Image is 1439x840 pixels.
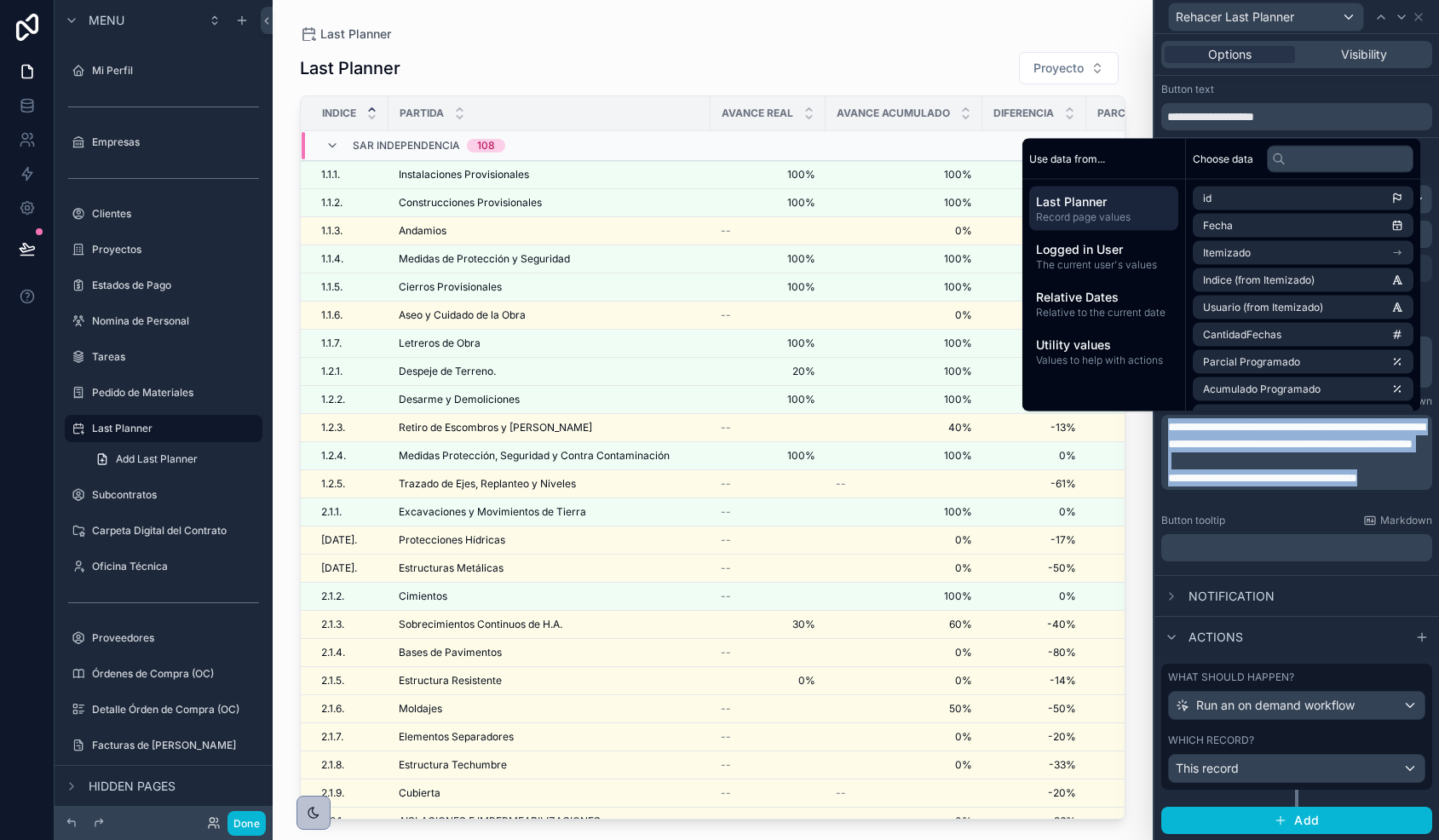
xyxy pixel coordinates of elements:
[321,646,345,659] span: 2.1.4.
[836,702,972,716] span: 50%
[399,590,447,603] span: Cimientos
[1176,760,1239,777] span: This record
[399,224,446,238] span: Andamios
[65,415,262,442] a: Last Planner
[321,477,345,491] span: 1.2.5.
[399,533,505,547] span: Protecciones Hídricas
[65,660,262,688] a: Órdenes de Compra (OC)
[721,393,815,406] a: 100%
[92,739,259,752] label: Facturas de [PERSON_NAME]
[1097,561,1199,575] span: 50%
[993,168,1076,181] a: 0%
[92,667,259,681] label: Órdenes de Compra (OC)
[1168,3,1364,32] button: Rehacer Last Planner
[399,393,700,406] a: Desarme y Demoliciones
[1097,702,1199,716] a: 20%
[836,618,972,631] a: 60%
[321,618,344,631] span: 2.1.3.
[65,696,262,723] a: Detalle Órden de Compra (OC)
[399,533,700,547] a: Protecciones Hídricas
[993,646,1076,659] span: -80%
[721,758,731,772] span: --
[1097,590,1199,603] a: 13%
[399,758,507,772] span: Estructura Techumbre
[721,421,731,434] span: --
[836,365,972,378] a: 100%
[1161,83,1214,96] label: Button text
[836,449,972,463] span: 100%
[92,64,259,78] label: Mi Perfil
[65,272,262,299] a: Estados de Pago
[721,533,815,547] a: --
[92,350,259,364] label: Tareas
[1033,60,1084,77] span: Proyecto
[993,393,1076,406] a: 0%
[1168,670,1294,684] label: What should happen?
[993,561,1076,575] a: -50%
[721,308,731,322] span: --
[993,280,1076,294] span: 0%
[721,646,815,659] a: --
[836,533,972,547] a: 0%
[321,337,378,350] a: 1.1.7.
[321,252,343,266] span: 1.1.4.
[399,308,526,322] span: Aseo y Cuidado de la Obra
[721,224,815,238] a: --
[721,730,731,744] span: --
[993,758,1076,772] span: -33%
[321,758,344,772] span: 2.1.8.
[836,393,972,406] span: 100%
[1097,477,1199,491] span: 3%
[399,168,529,181] span: Instalaciones Provisionales
[721,337,815,350] a: 100%
[321,365,342,378] span: 1.2.1.
[836,224,972,238] a: 0%
[721,252,815,266] a: 100%
[1097,730,1199,744] a: 20%
[65,308,262,335] a: Nomina de Personal
[399,449,670,463] span: Medidas Protección, Seguridad y Contra Contaminación
[399,646,502,659] span: Bases de Pavimentos
[321,505,378,519] a: 2.1.1.
[399,590,700,603] a: Cimientos
[836,646,972,659] span: 0%
[721,449,815,463] a: 100%
[993,252,1076,266] a: 0%
[1097,646,1199,659] a: 20%
[65,553,262,580] a: Oficina Técnica
[321,308,378,322] a: 1.1.6.
[399,618,700,631] a: Sobrecimientos Continuos de H.A.
[993,505,1076,519] span: 0%
[1161,534,1432,561] div: scrollable content
[993,730,1076,744] a: -20%
[721,168,815,181] span: 100%
[993,477,1076,491] a: -61%
[836,730,972,744] a: 0%
[836,280,972,294] span: 100%
[993,224,1076,238] a: -58%
[721,646,731,659] span: --
[399,365,496,378] span: Despeje de Terreno.
[721,702,731,716] span: --
[321,337,342,350] span: 1.1.7.
[321,365,378,378] a: 1.2.1.
[92,560,259,573] label: Oficina Técnica
[321,702,378,716] a: 2.1.6.
[993,702,1076,716] span: -50%
[65,57,262,84] a: Mi Perfil
[65,732,262,759] a: Facturas de [PERSON_NAME]
[65,517,262,544] a: Carpeta Digital del Contrato
[1196,697,1355,714] span: Run an on demand workflow
[399,196,542,210] span: Construcciones Provisionales
[399,561,504,575] span: Estructuras Metálicas
[836,505,972,519] a: 100%
[1161,514,1225,527] label: Button tooltip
